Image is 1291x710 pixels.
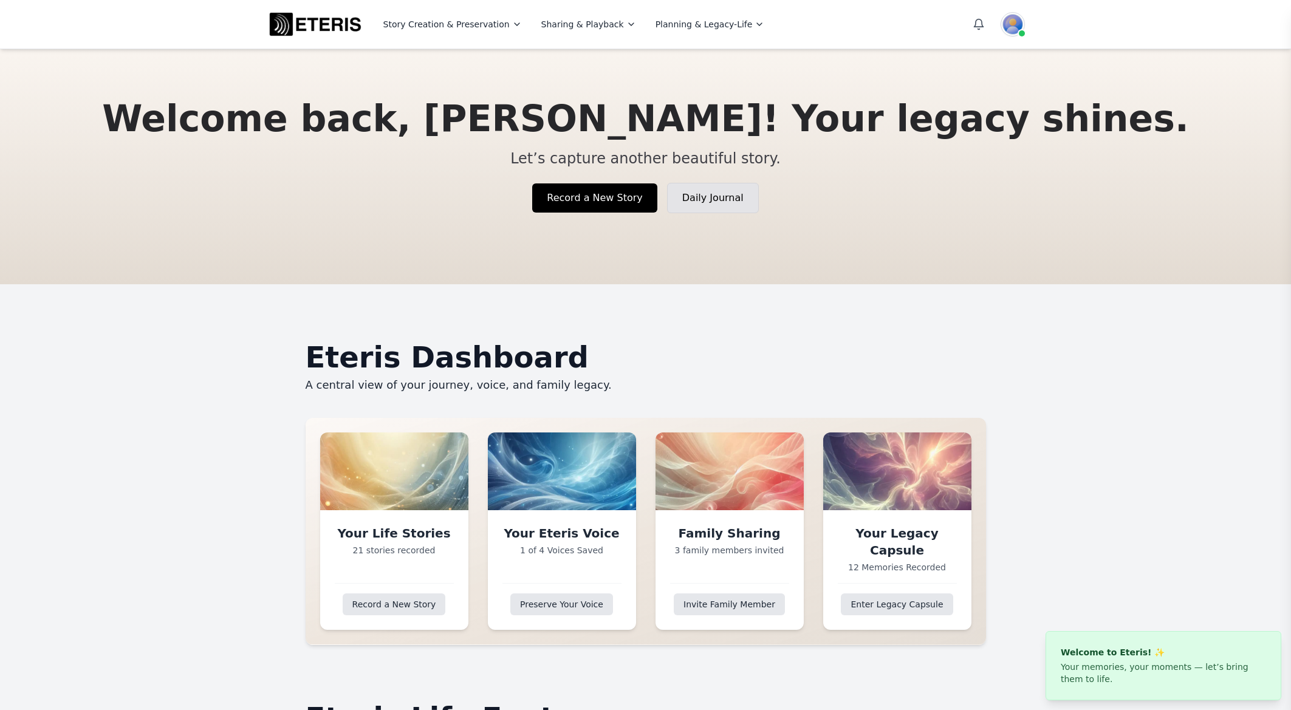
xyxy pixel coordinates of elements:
[442,149,850,168] p: Let’s capture another beautiful story.
[1061,661,1261,685] div: Your memories, your moments — let’s bring them to life.
[667,183,759,213] a: Daily Journal
[670,544,789,556] p: 3 family members invited
[267,10,364,39] img: Eteris Life Logo
[838,561,957,573] p: 12 Memories Recorded
[306,377,714,394] p: A central view of your journey, voice, and family legacy.
[670,525,789,542] h3: Family Sharing
[267,10,364,39] a: Eteris Logo
[502,544,622,556] p: 1 of 4 Voices Saved
[502,525,622,542] h3: Your Eteris Voice
[306,343,986,372] h2: Eteris Dashboard
[335,544,454,556] p: 21 stories recorded
[967,12,991,36] button: Open notifications
[343,593,446,615] a: Record a New Story
[674,593,785,615] a: Invite Family Member
[651,16,770,33] button: Planning & Legacy-Life
[335,525,454,542] h3: Your Life Stories
[510,593,613,615] a: Preserve Your Voice
[320,432,468,510] img: Your Life Stories
[656,432,804,510] img: Family Sharing
[536,16,641,33] button: Sharing & Playback
[532,183,657,213] a: Record a New Story
[823,432,971,510] img: Your Legacy Capsule
[1001,12,1025,36] img: User avatar
[841,593,953,615] a: Enter Legacy Capsule
[1061,646,1261,658] div: Welcome to Eteris! ✨
[102,100,1188,137] h1: Welcome back, [PERSON_NAME]! Your legacy shines.
[378,16,527,33] button: Story Creation & Preservation
[488,432,636,510] img: Your Eteris Voice
[838,525,957,559] h3: Your Legacy Capsule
